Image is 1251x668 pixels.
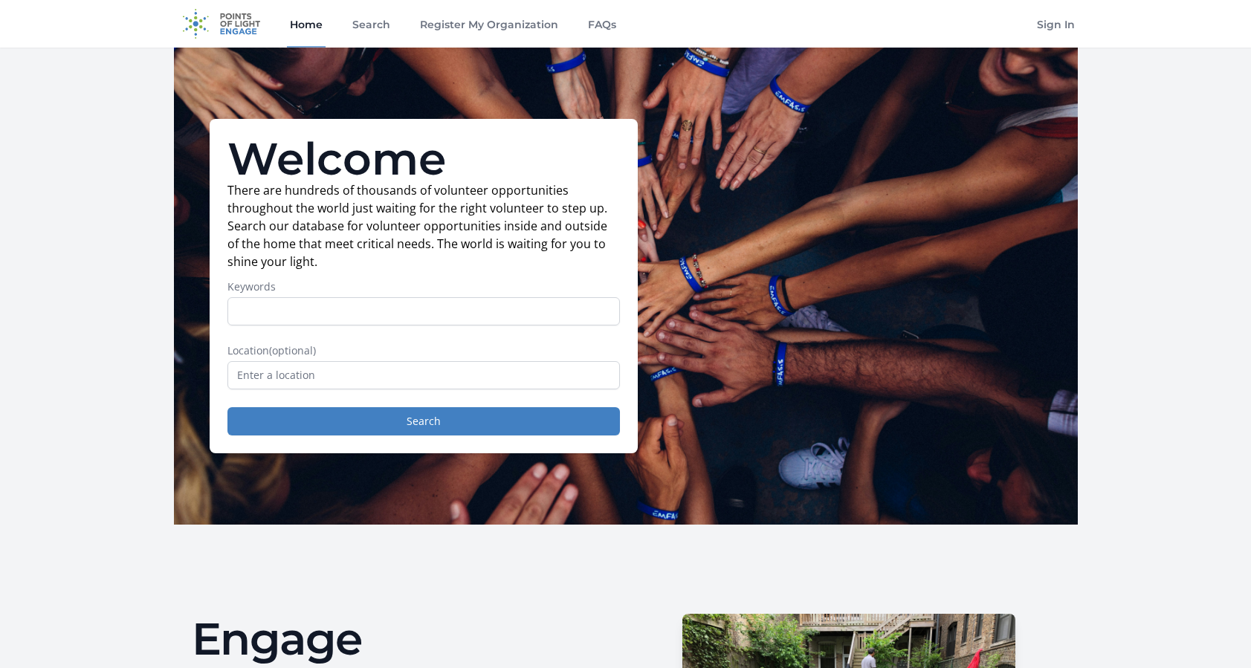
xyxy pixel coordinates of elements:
label: Location [227,343,620,358]
label: Keywords [227,279,620,294]
input: Enter a location [227,361,620,389]
button: Search [227,407,620,435]
span: (optional) [269,343,316,357]
p: There are hundreds of thousands of volunteer opportunities throughout the world just waiting for ... [227,181,620,270]
h2: Engage [192,617,614,661]
h1: Welcome [227,137,620,181]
